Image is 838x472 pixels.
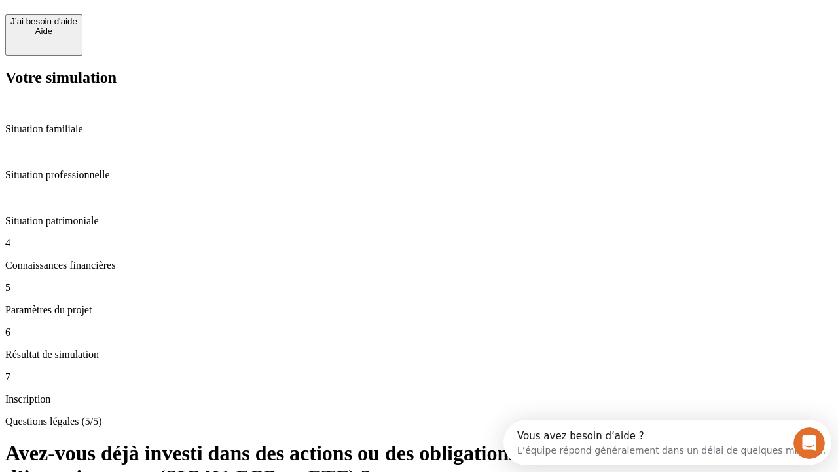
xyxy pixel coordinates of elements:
[5,69,833,87] h2: Votre simulation
[5,326,833,338] p: 6
[5,393,833,405] p: Inscription
[5,215,833,227] p: Situation patrimoniale
[5,349,833,361] p: Résultat de simulation
[14,22,322,35] div: L’équipe répond généralement dans un délai de quelques minutes.
[5,123,833,135] p: Situation familiale
[5,416,833,427] p: Questions légales (5/5)
[14,11,322,22] div: Vous avez besoin d’aide ?
[5,304,833,316] p: Paramètres du projet
[5,5,361,41] div: Ouvrir le Messenger Intercom
[503,420,831,465] iframe: Intercom live chat discovery launcher
[5,237,833,249] p: 4
[5,260,833,271] p: Connaissances financières
[5,371,833,383] p: 7
[5,14,82,56] button: J’ai besoin d'aideAide
[10,26,77,36] div: Aide
[793,427,825,459] iframe: Intercom live chat
[10,16,77,26] div: J’ai besoin d'aide
[5,169,833,181] p: Situation professionnelle
[5,282,833,294] p: 5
